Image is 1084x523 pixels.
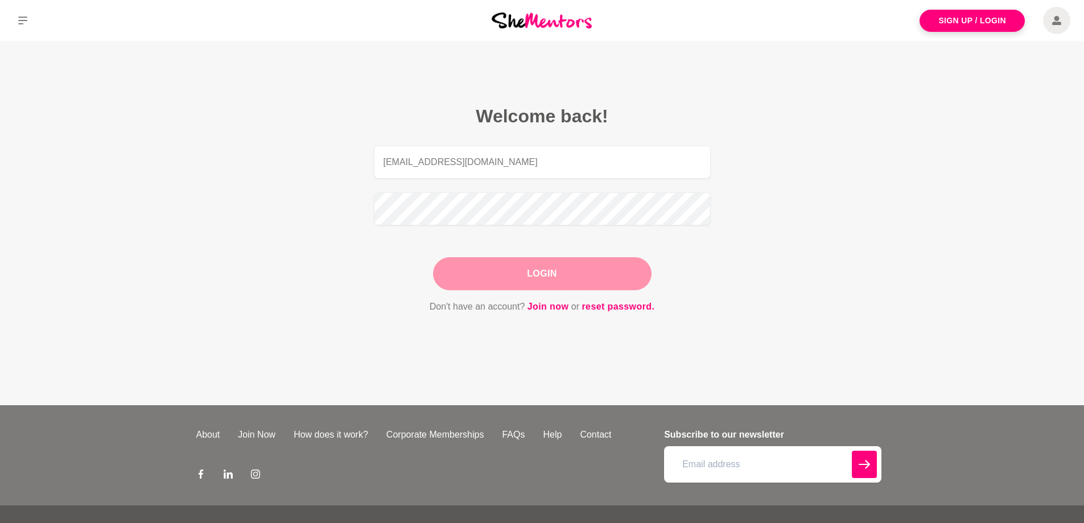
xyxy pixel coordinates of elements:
[374,105,711,127] h2: Welcome back!
[374,299,711,314] p: Don't have an account? or
[534,428,571,442] a: Help
[920,10,1025,32] a: Sign Up / Login
[229,428,285,442] a: Join Now
[196,469,205,483] a: Facebook
[251,469,260,483] a: Instagram
[377,428,493,442] a: Corporate Memberships
[285,428,377,442] a: How does it work?
[582,299,654,314] a: reset password.
[571,428,620,442] a: Contact
[664,446,881,483] input: Email address
[527,299,569,314] a: Join now
[224,469,233,483] a: LinkedIn
[664,428,881,442] h4: Subscribe to our newsletter
[374,146,711,179] input: Email address
[433,257,652,290] button: Login
[493,428,534,442] a: FAQs
[187,428,229,442] a: About
[492,13,592,28] img: She Mentors Logo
